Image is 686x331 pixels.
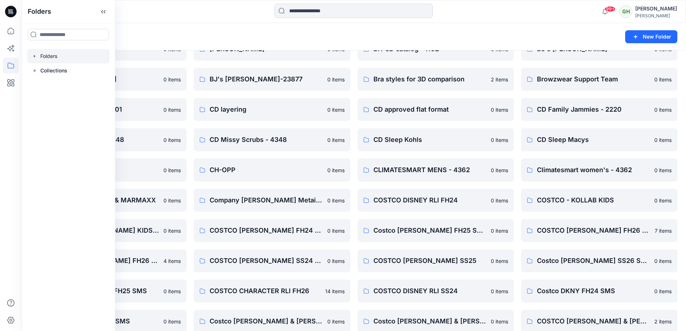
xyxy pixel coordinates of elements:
p: 0 items [491,197,508,204]
div: [PERSON_NAME] [635,4,677,13]
p: 0 items [327,227,345,234]
p: CH-OPP [210,165,323,175]
p: Climatesmart women's - 4362 [537,165,650,175]
p: BJ's [PERSON_NAME]-23877 [210,74,323,84]
p: 4 items [163,257,181,265]
p: Costco DKNY FH24 SMS [537,286,650,296]
p: 0 items [163,166,181,174]
p: 0 items [491,227,508,234]
p: 14 items [325,287,345,295]
a: COSTCO [PERSON_NAME] FH26 3D7 items [521,219,677,242]
p: 0 items [654,257,672,265]
p: COSTCO [PERSON_NAME] SS25 [373,256,487,266]
a: CD layering0 items [194,98,350,121]
p: CD Sleep Kohls [373,135,487,145]
p: COSTCO [PERSON_NAME] SS24 SMS [210,256,323,266]
p: 0 items [163,318,181,325]
p: 2 items [654,318,672,325]
p: 0 items [491,257,508,265]
a: Costco [PERSON_NAME] SS26 SMS0 items [521,249,677,272]
p: COSTCO [PERSON_NAME] & [PERSON_NAME] FH26 [537,316,650,326]
p: 0 items [327,257,345,265]
p: COSTCO - KOLLAB KIDS [537,195,650,205]
a: Costco DKNY FH24 SMS0 items [521,279,677,303]
a: CD Family Jammies - 22200 items [521,98,677,121]
p: Costco [PERSON_NAME] FH25 SMS [373,225,487,236]
a: COSTCO DISNEY RLI SS240 items [358,279,514,303]
p: 0 items [654,197,672,204]
a: Bra styles for 3D comparison2 items [358,68,514,91]
p: 0 items [654,136,672,144]
p: Collections [40,66,67,75]
p: 0 items [654,106,672,113]
a: COSTCO DISNEY RLI FH240 items [358,189,514,212]
a: Costco [PERSON_NAME] FH25 SMS0 items [358,219,514,242]
p: COSTCO DISNEY RLI FH24 [373,195,487,205]
p: 7 items [655,227,672,234]
p: 2 items [491,76,508,83]
p: 0 items [163,287,181,295]
p: COSTCO CHARACTER RLI FH26 [210,286,320,296]
p: CD approved flat format [373,104,487,115]
p: 0 items [327,106,345,113]
a: CD Sleep Kohls0 items [358,128,514,151]
p: CD Sleep Macys [537,135,650,145]
a: COSTCO [PERSON_NAME] SS250 items [358,249,514,272]
p: Company [PERSON_NAME] Metail Project [210,195,323,205]
a: Climatesmart women's - 43620 items [521,158,677,182]
p: 0 items [654,287,672,295]
p: COSTCO [PERSON_NAME] FH24 SMS [210,225,323,236]
p: 0 items [654,166,672,174]
a: COSTCO [PERSON_NAME] FH24 SMS0 items [194,219,350,242]
p: 0 items [491,318,508,325]
p: Costco [PERSON_NAME] & [PERSON_NAME] FH25 [373,316,487,326]
p: CLIMATESMART MENS - 4362 [373,165,487,175]
p: 0 items [327,318,345,325]
p: 0 items [654,76,672,83]
p: CD layering [210,104,323,115]
p: COSTCO DISNEY RLI SS24 [373,286,487,296]
a: COSTCO [PERSON_NAME] SS24 SMS0 items [194,249,350,272]
p: 0 items [327,197,345,204]
p: Costco [PERSON_NAME] SS26 SMS [537,256,650,266]
a: CLIMATESMART MENS - 43620 items [358,158,514,182]
p: CD Missy Scrubs - 4348 [210,135,323,145]
a: CD Sleep Macys0 items [521,128,677,151]
a: BJ's [PERSON_NAME]-238770 items [194,68,350,91]
p: 0 items [163,76,181,83]
a: Company [PERSON_NAME] Metail Project0 items [194,189,350,212]
a: CD Missy Scrubs - 43480 items [194,128,350,151]
a: COSTCO CHARACTER RLI FH2614 items [194,279,350,303]
div: [PERSON_NAME] [635,13,677,18]
p: Costco [PERSON_NAME] & [PERSON_NAME] FH24 SMS [210,316,323,326]
p: 0 items [491,166,508,174]
a: Browzwear Support Team0 items [521,68,677,91]
a: CD approved flat format0 items [358,98,514,121]
p: COSTCO [PERSON_NAME] FH26 3D [537,225,650,236]
p: 0 items [163,227,181,234]
p: 0 items [491,106,508,113]
a: COSTCO - KOLLAB KIDS0 items [521,189,677,212]
p: 0 items [163,106,181,113]
span: 99+ [605,6,615,12]
button: New Folder [625,30,677,43]
p: Browzwear Support Team [537,74,650,84]
p: 0 items [163,197,181,204]
p: 0 items [327,166,345,174]
a: CH-OPP0 items [194,158,350,182]
p: 0 items [491,136,508,144]
p: CD Family Jammies - 2220 [537,104,650,115]
p: Bra styles for 3D comparison [373,74,487,84]
p: 0 items [163,136,181,144]
div: GH [619,5,632,18]
p: 0 items [327,76,345,83]
p: 0 items [491,287,508,295]
p: 0 items [327,136,345,144]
